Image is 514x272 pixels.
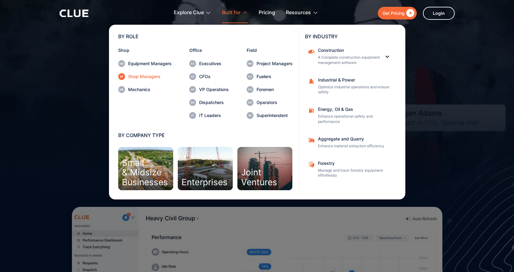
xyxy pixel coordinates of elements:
a: CFOs [189,73,229,80]
img: fleet fuel icon [308,107,315,114]
div: Aggregate and Quarry [318,137,392,141]
div: Get Pricing [382,9,405,17]
a: Shop Managers [118,73,172,80]
div:  [405,9,414,17]
p: Manage and track forestry equipment effortlessly [318,168,392,178]
div: Construction [318,48,380,52]
a: Get Pricing [378,7,417,19]
div: Shop Managers [128,74,172,79]
a: ConstructionA Complete construction equipment management software [305,45,384,69]
div: Joint Ventures [241,168,277,187]
div: BY ROLE [118,34,293,39]
div: Equipment Managers [128,61,172,66]
img: Aggregate and Quarry [308,161,315,168]
div: Shop [118,48,172,52]
div: IT Leaders [199,113,229,118]
a: JointVentures [237,147,292,190]
div: BY COMPANY TYPE [118,133,293,138]
a: Industrial & PowerOptimize industrial operations and ensure safety [305,75,396,98]
p: Enhance material extraction efficiency [318,144,392,149]
a: Energy, Oil & GasEnhance operational safety and performance [305,104,396,128]
div: Energy, Oil & Gas [318,107,392,111]
div: Mechanics [128,87,172,92]
a: VP Operations [189,86,229,93]
iframe: Chat Widget [483,242,514,272]
div: ConstructionConstructionA Complete construction equipment management software [305,45,396,69]
a: Fuelers [247,73,293,80]
a: Project Managers [247,60,293,67]
a: ForestryManage and track forestry equipment effortlessly [305,158,396,182]
div: Office [189,48,229,52]
div: Operators [257,100,293,105]
img: Aggregate and Quarry [308,137,315,144]
a: Aggregate and QuarryEnhance material extraction efficiency [305,134,396,152]
div: Resources [286,3,311,23]
p: A Complete construction equipment management software [318,55,380,65]
div: CFOs [199,74,229,79]
p: Enhance operational safety and performance [318,114,392,124]
div: Enterprises [182,178,228,187]
div: Explore Clue [174,3,204,23]
div: Dispatchers [199,100,229,105]
div: Built for [222,3,248,23]
a: Dispatchers [189,99,229,106]
a: IT Leaders [189,112,229,119]
div: Industrial & Power [318,78,392,82]
div: Foremen [257,87,293,92]
a: Superintendent [247,112,293,119]
div: Forestry [318,161,392,165]
img: Construction cone icon [308,78,315,85]
a: Pricing [259,3,275,23]
a: Executives [189,60,229,67]
div: BY INDUSTRY [305,34,396,39]
img: Construction [308,48,315,55]
div: Small & Midsize Businesses [122,158,168,187]
div: Executives [199,61,229,66]
a: Operators [247,99,293,106]
a: Foremen [247,86,293,93]
a: Enterprises [178,147,233,190]
div: Resources [286,3,318,23]
p: Optimize industrial operations and ensure safety [318,85,392,95]
div: VP Operations [199,87,229,92]
div: Field [247,48,293,52]
div: Explore Clue [174,3,211,23]
div: Project Managers [257,61,293,66]
a: Login [423,7,455,20]
a: Small& MidsizeBusinesses [118,147,173,190]
div: Superintendent [257,113,293,118]
div: Fuelers [257,74,293,79]
nav: Built for [60,23,455,199]
a: Equipment Managers [118,60,172,67]
a: Mechanics [118,86,172,93]
div: Built for [222,3,240,23]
